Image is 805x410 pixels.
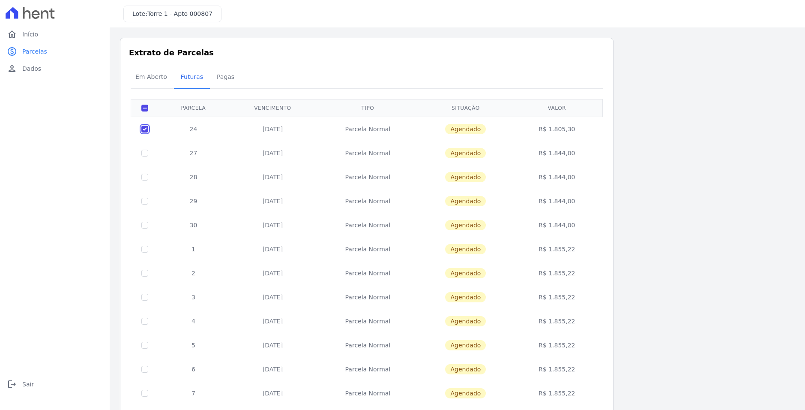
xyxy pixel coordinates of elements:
[228,99,317,117] th: Vencimento
[174,66,210,89] a: Futuras
[159,309,228,333] td: 4
[228,189,317,213] td: [DATE]
[159,165,228,189] td: 28
[445,388,486,398] span: Agendado
[210,66,241,89] a: Pagas
[513,99,601,117] th: Valor
[317,381,419,405] td: Parcela Normal
[212,68,239,85] span: Pagas
[132,9,212,18] h3: Lote:
[159,357,228,381] td: 6
[513,309,601,333] td: R$ 1.855,22
[159,261,228,285] td: 2
[7,46,17,57] i: paid
[513,261,601,285] td: R$ 1.855,22
[513,237,601,261] td: R$ 1.855,22
[129,66,174,89] a: Em Aberto
[228,309,317,333] td: [DATE]
[159,141,228,165] td: 27
[513,357,601,381] td: R$ 1.855,22
[228,213,317,237] td: [DATE]
[228,141,317,165] td: [DATE]
[445,340,486,350] span: Agendado
[228,261,317,285] td: [DATE]
[22,64,41,73] span: Dados
[513,381,601,405] td: R$ 1.855,22
[3,43,106,60] a: paidParcelas
[228,165,317,189] td: [DATE]
[513,117,601,141] td: R$ 1.805,30
[513,189,601,213] td: R$ 1.844,00
[445,316,486,326] span: Agendado
[159,285,228,309] td: 3
[228,333,317,357] td: [DATE]
[419,99,513,117] th: Situação
[513,333,601,357] td: R$ 1.855,22
[513,285,601,309] td: R$ 1.855,22
[445,124,486,134] span: Agendado
[228,381,317,405] td: [DATE]
[228,117,317,141] td: [DATE]
[445,364,486,374] span: Agendado
[445,220,486,230] span: Agendado
[7,29,17,39] i: home
[445,268,486,278] span: Agendado
[445,244,486,254] span: Agendado
[317,141,419,165] td: Parcela Normal
[147,10,212,17] span: Torre 1 - Apto 000807
[129,47,604,58] h3: Extrato de Parcelas
[317,357,419,381] td: Parcela Normal
[130,68,172,85] span: Em Aberto
[513,165,601,189] td: R$ 1.844,00
[317,285,419,309] td: Parcela Normal
[3,26,106,43] a: homeInício
[3,60,106,77] a: personDados
[22,30,38,39] span: Início
[159,189,228,213] td: 29
[7,379,17,389] i: logout
[445,196,486,206] span: Agendado
[228,285,317,309] td: [DATE]
[317,261,419,285] td: Parcela Normal
[317,117,419,141] td: Parcela Normal
[159,333,228,357] td: 5
[445,292,486,302] span: Agendado
[176,68,208,85] span: Futuras
[317,213,419,237] td: Parcela Normal
[159,213,228,237] td: 30
[317,189,419,213] td: Parcela Normal
[7,63,17,74] i: person
[317,333,419,357] td: Parcela Normal
[22,380,34,389] span: Sair
[445,148,486,158] span: Agendado
[445,172,486,182] span: Agendado
[228,357,317,381] td: [DATE]
[3,376,106,393] a: logoutSair
[317,99,419,117] th: Tipo
[159,117,228,141] td: 24
[22,47,47,56] span: Parcelas
[513,141,601,165] td: R$ 1.844,00
[159,237,228,261] td: 1
[317,165,419,189] td: Parcela Normal
[228,237,317,261] td: [DATE]
[513,213,601,237] td: R$ 1.844,00
[159,99,228,117] th: Parcela
[159,381,228,405] td: 7
[317,237,419,261] td: Parcela Normal
[317,309,419,333] td: Parcela Normal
